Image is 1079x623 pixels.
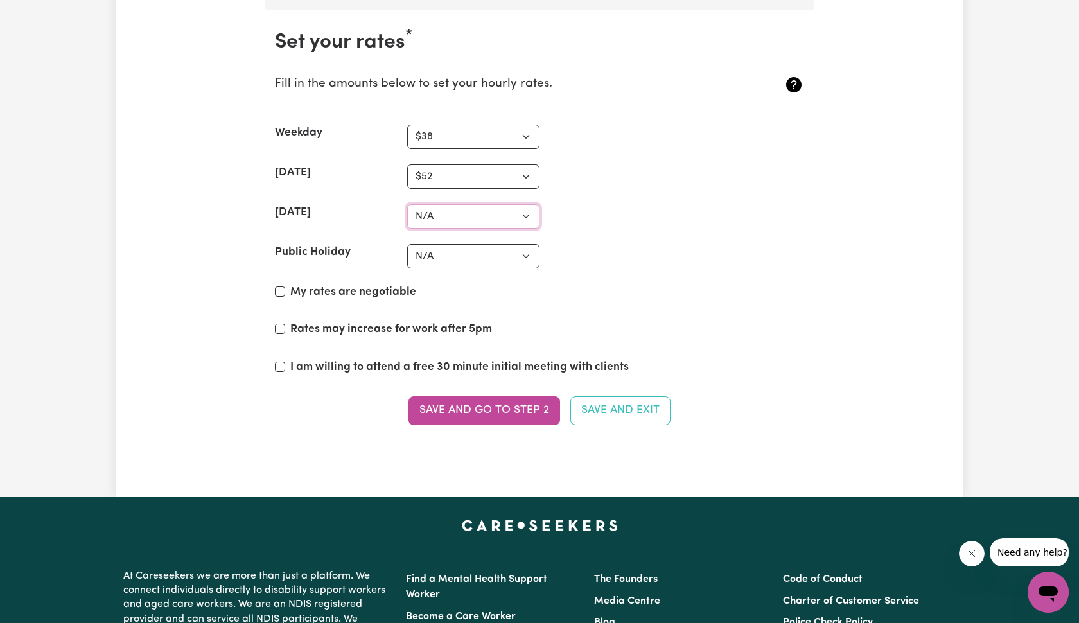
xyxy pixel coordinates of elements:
a: Find a Mental Health Support Worker [406,574,547,600]
label: [DATE] [275,164,311,181]
a: Charter of Customer Service [783,596,919,606]
label: [DATE] [275,204,311,221]
a: Become a Care Worker [406,611,516,622]
a: Media Centre [594,596,660,606]
button: Save and Exit [570,396,671,425]
iframe: Close message [959,541,985,566]
a: The Founders [594,574,658,584]
a: Code of Conduct [783,574,863,584]
label: My rates are negotiable [290,284,416,301]
a: Careseekers home page [462,520,618,531]
iframe: Message from company [990,538,1069,566]
h2: Set your rates [275,30,804,55]
label: I am willing to attend a free 30 minute initial meeting with clients [290,359,629,376]
label: Public Holiday [275,244,351,261]
iframe: Button to launch messaging window [1028,572,1069,613]
p: Fill in the amounts below to set your hourly rates. [275,75,716,94]
label: Weekday [275,125,322,141]
label: Rates may increase for work after 5pm [290,321,492,338]
button: Save and go to Step 2 [408,396,560,425]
